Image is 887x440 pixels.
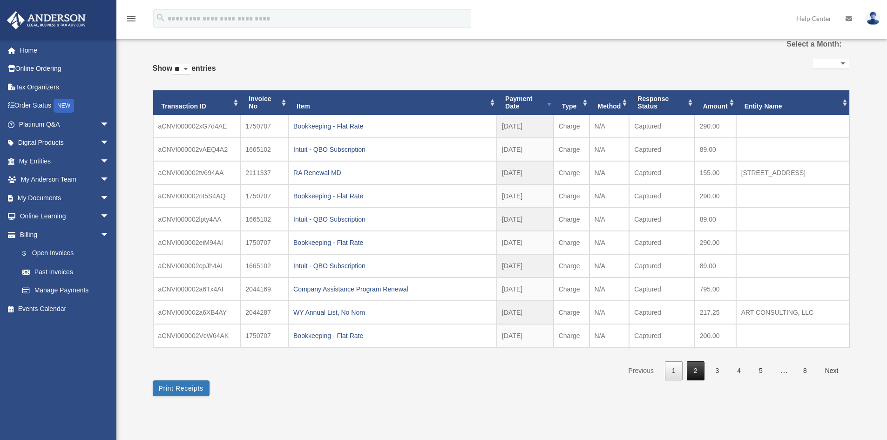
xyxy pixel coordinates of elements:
td: 89.00 [695,254,736,278]
th: Type: activate to sort column ascending [554,90,589,115]
td: 155.00 [695,161,736,184]
th: Method: activate to sort column ascending [589,90,630,115]
div: NEW [54,99,74,113]
td: Charge [554,278,589,301]
td: aCNVI000002tv694AA [153,161,241,184]
div: Intuit - QBO Subscription [293,259,492,272]
i: menu [126,13,137,24]
td: N/A [589,208,630,231]
td: [DATE] [497,115,554,138]
span: arrow_drop_down [100,189,119,208]
th: Item: activate to sort column ascending [288,90,497,115]
i: search [156,13,166,23]
td: [DATE] [497,301,554,324]
td: 200.00 [695,324,736,347]
td: 1750707 [240,184,288,208]
td: N/A [589,138,630,161]
td: [DATE] [497,138,554,161]
span: arrow_drop_down [100,152,119,171]
a: 4 [730,361,748,380]
td: Captured [629,161,694,184]
td: 1750707 [240,115,288,138]
td: 2111337 [240,161,288,184]
a: Events Calendar [7,299,123,318]
td: N/A [589,301,630,324]
span: arrow_drop_down [100,225,119,244]
a: Platinum Q&Aarrow_drop_down [7,115,123,134]
td: N/A [589,115,630,138]
span: … [773,366,795,374]
td: 2044169 [240,278,288,301]
td: Charge [554,184,589,208]
a: 5 [752,361,770,380]
td: 89.00 [695,138,736,161]
td: Captured [629,324,694,347]
img: User Pic [866,12,880,25]
th: Amount: activate to sort column ascending [695,90,736,115]
span: arrow_drop_down [100,170,119,190]
span: $ [27,248,32,259]
td: Charge [554,138,589,161]
a: 2 [687,361,704,380]
td: Charge [554,301,589,324]
a: 3 [709,361,726,380]
td: aCNVI000002xG7d4AE [153,115,241,138]
div: RA Renewal MD [293,166,492,179]
select: Showentries [172,64,191,75]
td: N/A [589,231,630,254]
td: ART CONSULTING, LLC [736,301,849,324]
td: aCNVI000002a6XB4AY [153,301,241,324]
a: Next [818,361,846,380]
th: Transaction ID: activate to sort column ascending [153,90,241,115]
div: WY Annual List, No Nom [293,306,492,319]
td: N/A [589,278,630,301]
td: N/A [589,161,630,184]
th: Response Status: activate to sort column ascending [629,90,694,115]
td: 1750707 [240,324,288,347]
a: My Anderson Teamarrow_drop_down [7,170,123,189]
a: $Open Invoices [13,244,123,263]
a: Past Invoices [13,263,119,281]
td: [DATE] [497,161,554,184]
td: [DATE] [497,184,554,208]
td: Captured [629,138,694,161]
td: [DATE] [497,208,554,231]
div: Bookkeeping - Flat Rate [293,190,492,203]
a: Online Ordering [7,60,123,78]
td: 1665102 [240,208,288,231]
td: [DATE] [497,254,554,278]
td: 2044287 [240,301,288,324]
td: 89.00 [695,208,736,231]
a: Order StatusNEW [7,96,123,115]
td: Captured [629,278,694,301]
td: [DATE] [497,231,554,254]
div: Intuit - QBO Subscription [293,143,492,156]
td: aCNVI000002cpJh4AI [153,254,241,278]
a: Previous [621,361,660,380]
a: menu [126,16,137,24]
th: Payment Date: activate to sort column ascending [497,90,554,115]
td: [STREET_ADDRESS] [736,161,849,184]
td: 795.00 [695,278,736,301]
td: 290.00 [695,231,736,254]
label: Show entries [153,62,216,84]
td: N/A [589,184,630,208]
div: Company Assistance Program Renewal [293,283,492,296]
td: Captured [629,184,694,208]
td: Captured [629,254,694,278]
td: Charge [554,254,589,278]
td: 1750707 [240,231,288,254]
div: Bookkeeping - Flat Rate [293,120,492,133]
td: Charge [554,115,589,138]
a: Tax Organizers [7,78,123,96]
td: 1665102 [240,138,288,161]
div: Bookkeeping - Flat Rate [293,236,492,249]
td: aCNVI000002eiM94AI [153,231,241,254]
a: My Documentsarrow_drop_down [7,189,123,207]
a: Digital Productsarrow_drop_down [7,134,123,152]
td: [DATE] [497,324,554,347]
button: Print Receipts [153,380,210,396]
td: 217.25 [695,301,736,324]
td: [DATE] [497,278,554,301]
th: Invoice No: activate to sort column ascending [240,90,288,115]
